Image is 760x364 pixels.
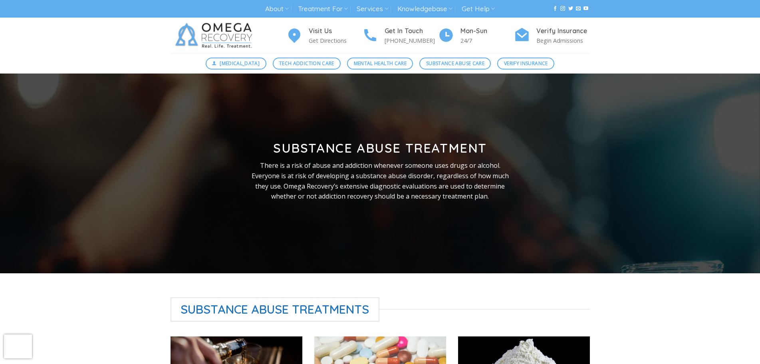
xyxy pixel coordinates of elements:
[206,58,266,70] a: [MEDICAL_DATA]
[583,6,588,12] a: Follow on YouTube
[560,6,565,12] a: Follow on Instagram
[460,26,514,36] h4: Mon-Sun
[357,2,388,16] a: Services
[273,140,487,156] strong: Substance Abuse Treatment
[419,58,491,70] a: Substance Abuse Care
[385,26,438,36] h4: Get In Touch
[426,60,484,67] span: Substance Abuse Care
[576,6,581,12] a: Send us an email
[347,58,413,70] a: Mental Health Care
[362,26,438,46] a: Get In Touch [PHONE_NUMBER]
[354,60,407,67] span: Mental Health Care
[309,26,362,36] h4: Visit Us
[385,36,438,45] p: [PHONE_NUMBER]
[504,60,548,67] span: Verify Insurance
[265,2,289,16] a: About
[251,161,510,201] p: There is a risk of abuse and addiction whenever someone uses drugs or alcohol. Everyone is at ris...
[497,58,554,70] a: Verify Insurance
[309,36,362,45] p: Get Directions
[536,26,590,36] h4: Verify Insurance
[171,18,260,54] img: Omega Recovery
[220,60,260,67] span: [MEDICAL_DATA]
[286,26,362,46] a: Visit Us Get Directions
[462,2,495,16] a: Get Help
[514,26,590,46] a: Verify Insurance Begin Admissions
[553,6,558,12] a: Follow on Facebook
[273,58,341,70] a: Tech Addiction Care
[171,297,380,322] span: Substance Abuse Treatments
[460,36,514,45] p: 24/7
[397,2,452,16] a: Knowledgebase
[568,6,573,12] a: Follow on Twitter
[279,60,334,67] span: Tech Addiction Care
[298,2,348,16] a: Treatment For
[536,36,590,45] p: Begin Admissions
